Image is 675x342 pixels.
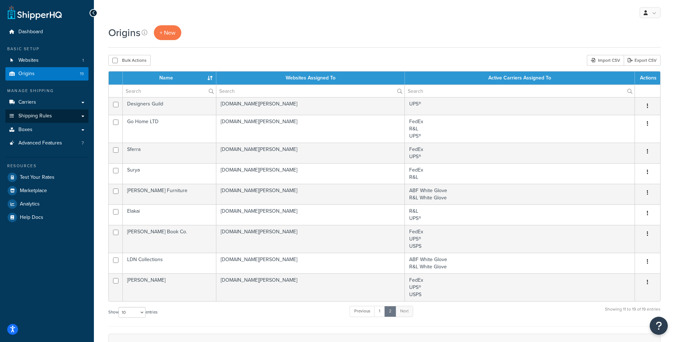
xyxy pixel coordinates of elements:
a: Advanced Features 7 [5,137,88,150]
span: 19 [80,71,84,77]
th: Active Carriers Assigned To [405,72,635,85]
span: Marketplace [20,188,47,194]
input: Search [123,85,216,97]
a: Carriers [5,96,88,109]
td: [DOMAIN_NAME][PERSON_NAME] [216,184,405,204]
td: FedEx UPS® USPS [405,225,635,253]
span: + New [160,29,176,37]
span: Dashboard [18,29,43,35]
a: Shipping Rules [5,109,88,123]
td: [DOMAIN_NAME][PERSON_NAME] [216,273,405,301]
td: FedEx R&L UPS® [405,115,635,143]
select: Showentries [118,307,146,318]
span: Test Your Rates [20,174,55,181]
a: ShipperHQ Home [8,5,62,20]
a: Origins 19 [5,67,88,81]
td: [PERSON_NAME] Book Co. [123,225,216,253]
a: Export CSV [624,55,661,66]
td: [DOMAIN_NAME][PERSON_NAME] [216,97,405,115]
input: Search [216,85,404,97]
td: FedEx UPS® [405,143,635,163]
div: Resources [5,163,88,169]
li: Websites [5,54,88,67]
td: LDN Collections [123,253,216,273]
a: Analytics [5,198,88,211]
td: UPS® [405,97,635,115]
td: [DOMAIN_NAME][PERSON_NAME] [216,163,405,184]
a: 2 [384,306,396,317]
td: [DOMAIN_NAME][PERSON_NAME] [216,204,405,225]
a: + New [154,25,181,40]
div: Showing 11 to 19 of 19 entries [605,305,661,321]
input: Search [405,85,635,97]
td: R&L UPS® [405,204,635,225]
td: [DOMAIN_NAME][PERSON_NAME] [216,225,405,253]
td: [DOMAIN_NAME][PERSON_NAME] [216,253,405,273]
span: Origins [18,71,35,77]
span: Boxes [18,127,33,133]
td: [DOMAIN_NAME][PERSON_NAME] [216,143,405,163]
a: Dashboard [5,25,88,39]
th: Websites Assigned To [216,72,405,85]
div: Import CSV [587,55,624,66]
button: Open Resource Center [650,317,668,335]
a: Websites 1 [5,54,88,67]
a: Boxes [5,123,88,137]
td: ABF White Glove R&L White Glove [405,184,635,204]
a: 1 [374,306,385,317]
span: Shipping Rules [18,113,52,119]
td: Designers Guild [123,97,216,115]
td: Elakai [123,204,216,225]
span: Websites [18,57,39,64]
span: 7 [82,140,84,146]
a: Previous [350,306,375,317]
a: Help Docs [5,211,88,224]
span: Advanced Features [18,140,62,146]
a: Marketplace [5,184,88,197]
li: Advanced Features [5,137,88,150]
td: [DOMAIN_NAME][PERSON_NAME] [216,115,405,143]
td: Go Home LTD [123,115,216,143]
h1: Origins [108,26,140,40]
label: Show entries [108,307,157,318]
span: 1 [82,57,84,64]
span: Carriers [18,99,36,105]
td: [PERSON_NAME] Furniture [123,184,216,204]
li: Origins [5,67,88,81]
button: Bulk Actions [108,55,151,66]
td: FedEx UPS® USPS [405,273,635,301]
div: Basic Setup [5,46,88,52]
td: [PERSON_NAME] [123,273,216,301]
a: Test Your Rates [5,171,88,184]
span: Analytics [20,201,40,207]
span: Help Docs [20,215,43,221]
td: Sferra [123,143,216,163]
td: ABF White Glove R&L White Glove [405,253,635,273]
a: Next [395,306,413,317]
th: Actions [635,72,660,85]
td: FedEx R&L [405,163,635,184]
th: Name : activate to sort column ascending [123,72,216,85]
td: Surya [123,163,216,184]
div: Manage Shipping [5,88,88,94]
